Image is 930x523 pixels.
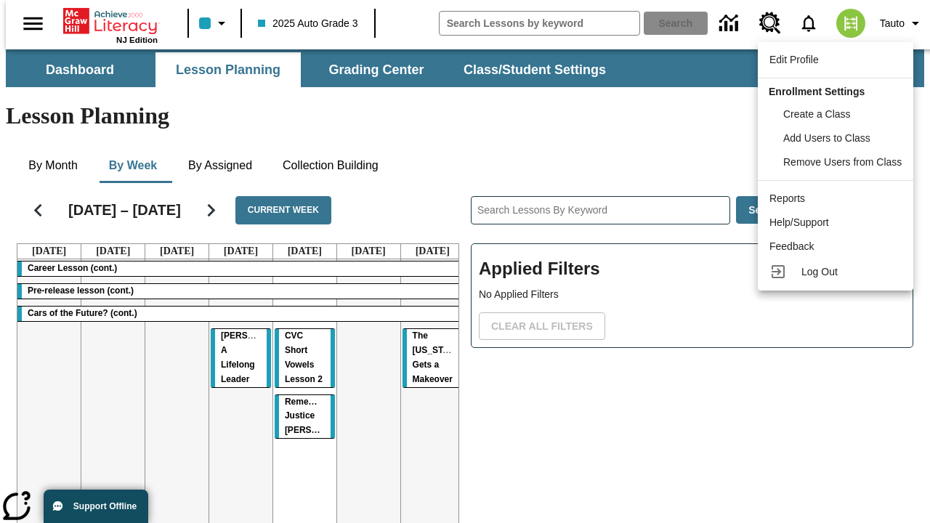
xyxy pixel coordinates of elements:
[769,86,865,97] span: Enrollment Settings
[769,216,829,228] span: Help/Support
[769,240,814,252] span: Feedback
[769,54,819,65] span: Edit Profile
[783,132,870,144] span: Add Users to Class
[769,192,805,204] span: Reports
[783,156,902,168] span: Remove Users from Class
[801,266,838,277] span: Log Out
[783,108,851,120] span: Create a Class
